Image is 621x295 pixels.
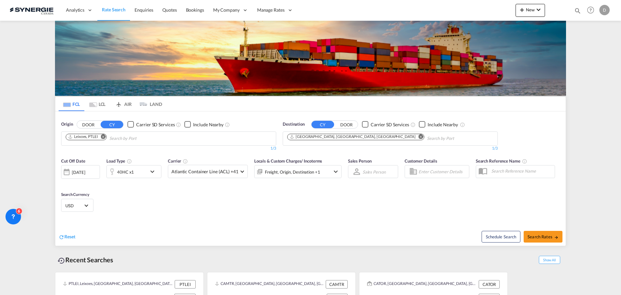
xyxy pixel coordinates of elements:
[61,121,73,128] span: Origin
[460,122,465,127] md-icon: Unchecked: Ignores neighbouring ports when fetching rates.Checked : Includes neighbouring ports w...
[482,231,520,243] button: Note: By default Schedule search will only considerorigin ports, destination ports and cut off da...
[539,256,560,264] span: Show All
[414,134,424,141] button: Remove
[283,146,498,151] div: 1/3
[106,158,132,164] span: Load Type
[66,7,84,13] span: Analytics
[254,165,342,178] div: Freight Origin Destination Factory Stuffingicon-chevron-down
[215,280,324,289] div: CAMTR, Montreal, QC, Canada, North America, Americas
[286,132,491,144] md-chips-wrap: Chips container. Use arrow keys to select chips.
[362,121,409,128] md-checkbox: Checkbox No Ink
[55,111,566,246] div: OriginDOOR CY Checkbox No InkUnchecked: Search for CY (Container Yard) services for all selected ...
[311,121,334,128] button: CY
[254,158,322,164] span: Locals & Custom Charges
[289,134,416,140] div: Halifax, NS, CAHAL
[63,280,173,289] div: PTLEI, Leixoes, Portugal, Southern Europe, Europe
[283,121,305,128] span: Destination
[348,158,372,164] span: Sales Person
[148,168,159,176] md-icon: icon-chevron-down
[257,7,285,13] span: Manage Rates
[289,134,417,140] div: Press delete to remove this chip.
[554,235,559,240] md-icon: icon-arrow-right
[193,121,223,128] div: Include Nearby
[65,203,83,209] span: USD
[419,121,458,128] md-checkbox: Checkbox No Ink
[136,121,175,128] div: Carrier SD Services
[518,6,526,14] md-icon: icon-plus 400-fg
[335,121,358,128] button: DOOR
[68,134,98,140] div: Leixoes, PTLEI
[585,5,596,16] span: Help
[135,7,153,13] span: Enquiries
[84,97,110,111] md-tab-item: LCL
[213,7,240,13] span: My Company
[599,5,610,15] div: D
[225,122,230,127] md-icon: Unchecked: Ignores neighbouring ports when fetching rates.Checked : Includes neighbouring ports w...
[405,158,437,164] span: Customer Details
[479,280,500,289] div: CATOR
[55,253,116,267] div: Recent Searches
[77,121,100,128] button: DOOR
[528,234,559,239] span: Search Rates
[10,3,53,17] img: 1f56c880d42311ef80fc7dca854c8e59.png
[574,7,581,14] md-icon: icon-magnify
[136,97,162,111] md-tab-item: LAND
[362,167,387,176] md-select: Sales Person
[61,178,66,187] md-datepicker: Select
[59,233,75,241] div: icon-refreshReset
[65,132,173,144] md-chips-wrap: Chips container. Use arrow keys to select chips.
[326,280,348,289] div: CAMTR
[109,133,171,144] input: Chips input.
[61,165,100,179] div: [DATE]
[127,121,175,128] md-checkbox: Checkbox No Ink
[186,7,204,13] span: Bookings
[488,166,555,176] input: Search Reference Name
[59,234,64,240] md-icon: icon-refresh
[428,121,458,128] div: Include Nearby
[115,100,123,105] md-icon: icon-airplane
[574,7,581,17] div: icon-magnify
[419,167,467,176] input: Enter Customer Details
[535,6,542,14] md-icon: icon-chevron-down
[184,121,223,128] md-checkbox: Checkbox No Ink
[102,7,125,12] span: Rate Search
[585,5,599,16] div: Help
[117,167,134,176] div: 40HC x1
[427,133,488,144] input: Chips input.
[332,168,340,176] md-icon: icon-chevron-down
[175,280,196,289] div: PTLEI
[65,201,90,210] md-select: Select Currency: $ USDUnited States Dollar
[265,167,320,176] div: Freight Origin Destination Factory Stuffing
[97,134,106,141] button: Remove
[516,4,545,17] button: icon-plus 400-fgNewicon-chevron-down
[59,97,84,111] md-tab-item: FCL
[64,234,75,239] span: Reset
[68,134,99,140] div: Press delete to remove this chip.
[72,169,85,175] div: [DATE]
[171,168,238,175] span: Atlantic Container Line (ACL) +41
[127,159,132,164] md-icon: icon-information-outline
[518,7,542,12] span: New
[183,159,188,164] md-icon: The selected Trucker/Carrierwill be displayed in the rate results If the rates are from another f...
[410,122,416,127] md-icon: Unchecked: Search for CY (Container Yard) services for all selected carriers.Checked : Search for...
[106,165,161,178] div: 40HC x1icon-chevron-down
[101,121,123,128] button: CY
[168,158,188,164] span: Carrier
[371,121,409,128] div: Carrier SD Services
[110,97,136,111] md-tab-item: AIR
[301,158,322,164] span: / Incoterms
[58,257,65,265] md-icon: icon-backup-restore
[476,158,527,164] span: Search Reference Name
[59,97,162,111] md-pagination-wrapper: Use the left and right arrow keys to navigate between tabs
[524,231,562,243] button: Search Ratesicon-arrow-right
[55,21,566,96] img: LCL+%26+FCL+BACKGROUND.png
[176,122,181,127] md-icon: Unchecked: Search for CY (Container Yard) services for all selected carriers.Checked : Search for...
[61,146,276,151] div: 1/3
[162,7,177,13] span: Quotes
[61,158,85,164] span: Cut Off Date
[367,280,477,289] div: CATOR, Toronto, ON, Canada, North America, Americas
[61,192,89,197] span: Search Currency
[522,159,527,164] md-icon: Your search will be saved by the below given name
